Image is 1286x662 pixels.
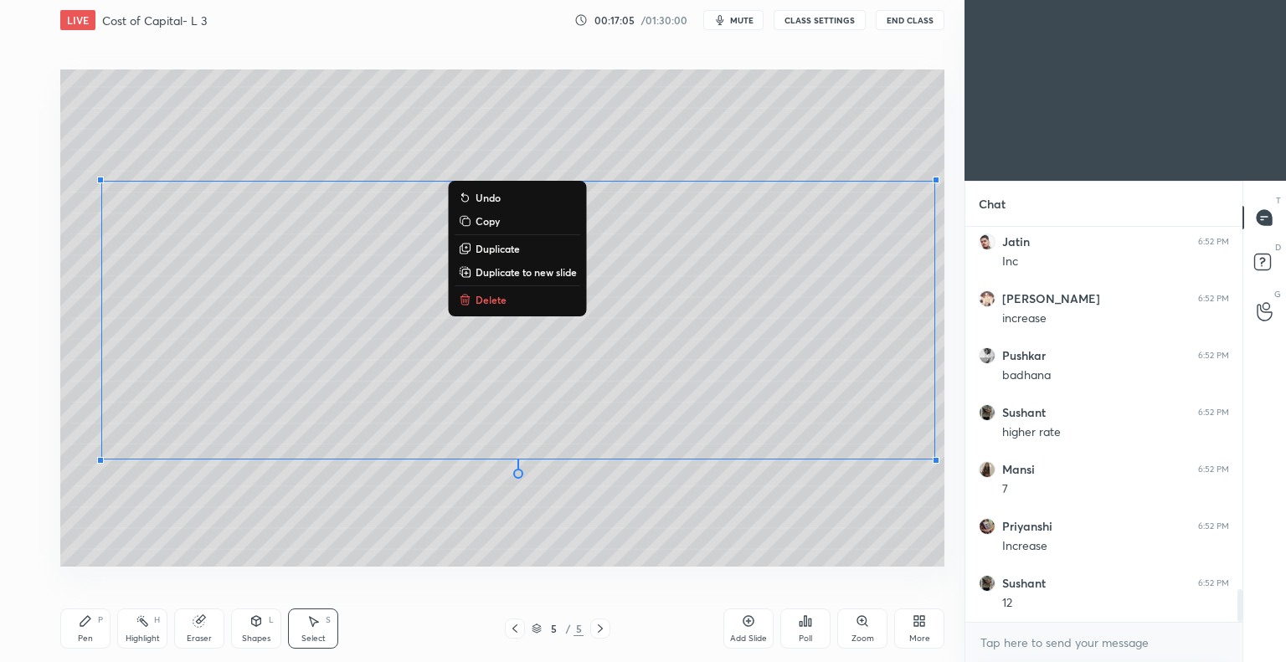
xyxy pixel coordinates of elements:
[78,634,93,643] div: Pen
[774,10,866,30] button: CLASS SETTINGS
[187,634,212,643] div: Eraser
[909,634,930,643] div: More
[455,290,580,310] button: Delete
[1198,294,1229,304] div: 6:52 PM
[1002,254,1229,270] div: Inc
[979,290,995,307] img: 3fdb7e49e6434e09a4b948b30772d4ef.jpg
[565,624,570,634] div: /
[1002,462,1035,477] h6: Mansi
[1198,237,1229,247] div: 6:52 PM
[545,624,562,634] div: 5
[455,262,580,282] button: Duplicate to new slide
[799,634,812,643] div: Poll
[1002,481,1229,498] div: 7
[979,575,995,592] img: a5088634272f4df7b1f34a1c60b66810.jpg
[730,634,767,643] div: Add Slide
[269,616,274,624] div: L
[730,14,754,26] span: mute
[455,239,580,259] button: Duplicate
[1198,351,1229,361] div: 6:52 PM
[1002,367,1229,384] div: badhana
[476,265,577,279] p: Duplicate to new slide
[1002,291,1100,306] h6: [PERSON_NAME]
[455,187,580,208] button: Undo
[851,634,874,643] div: Zoom
[126,634,160,643] div: Highlight
[1276,194,1281,207] p: T
[979,518,995,535] img: 3d48b2e1061f4697bfa1d74733804c27.jpg
[102,13,207,28] h4: Cost of Capital- L 3
[476,293,507,306] p: Delete
[98,616,103,624] div: P
[476,214,500,228] p: Copy
[979,233,995,250] img: 6b0c131c2e12481b881bef790954fa57.jpg
[965,182,1019,226] p: Chat
[1002,405,1046,420] h6: Sushant
[1274,288,1281,300] p: G
[1002,424,1229,441] div: higher rate
[1198,521,1229,531] div: 6:52 PM
[703,10,764,30] button: mute
[154,616,160,624] div: H
[1002,310,1229,327] div: increase
[1002,234,1030,249] h6: Jatin
[1002,519,1052,534] h6: Priyanshi
[876,10,944,30] button: End Class
[1002,595,1229,612] div: 12
[979,404,995,421] img: a5088634272f4df7b1f34a1c60b66810.jpg
[1002,576,1046,591] h6: Sushant
[979,347,995,364] img: 6141478f27b041638389d482461002bd.jpg
[1198,408,1229,418] div: 6:52 PM
[476,242,520,255] p: Duplicate
[1198,578,1229,588] div: 6:52 PM
[979,461,995,478] img: b137017f73484cc7923310233620ab81.jpg
[965,227,1242,622] div: grid
[476,191,501,204] p: Undo
[242,634,270,643] div: Shapes
[1002,538,1229,555] div: Increase
[1198,464,1229,475] div: 6:52 PM
[326,616,331,624] div: S
[301,634,326,643] div: Select
[1275,241,1281,254] p: D
[60,10,95,30] div: LIVE
[455,211,580,231] button: Copy
[1002,348,1046,363] h6: Pushkar
[574,621,584,636] div: 5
